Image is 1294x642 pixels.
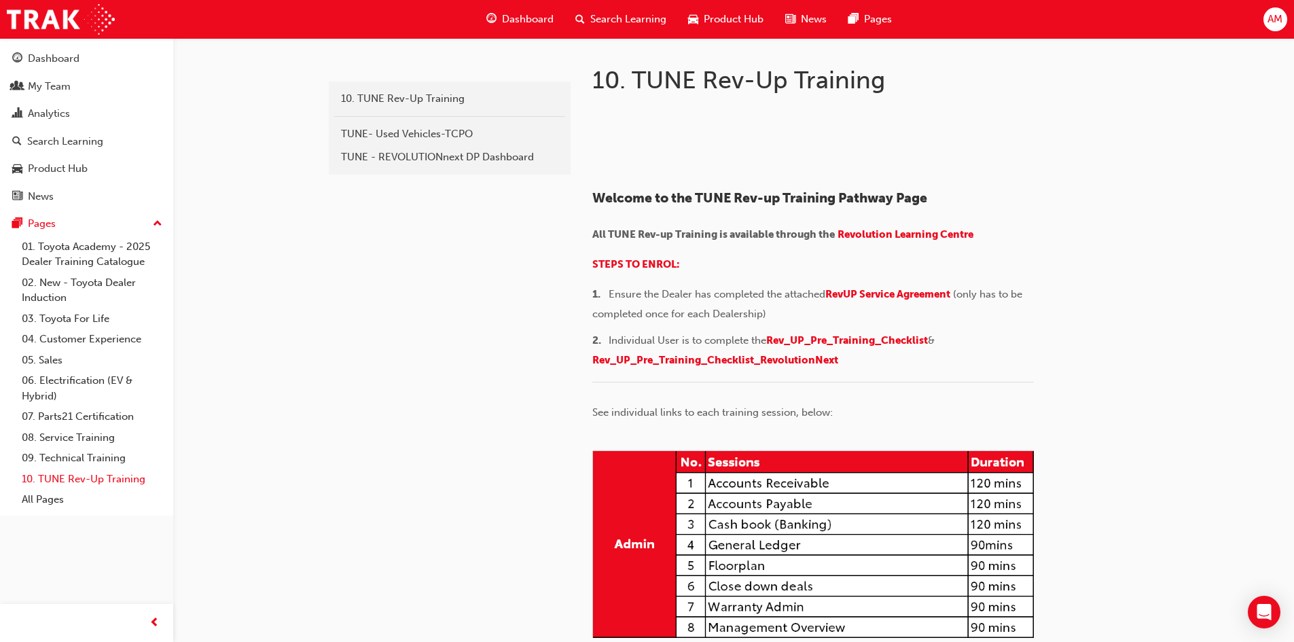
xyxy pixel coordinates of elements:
[704,12,763,27] span: Product Hub
[16,370,168,406] a: 06. Electrification (EV & Hybrid)
[592,258,680,270] a: STEPS TO ENROL:
[1268,12,1282,27] span: AM
[774,5,838,33] a: news-iconNews
[5,211,168,236] button: Pages
[16,489,168,510] a: All Pages
[677,5,774,33] a: car-iconProduct Hub
[592,288,609,300] span: 1. ​
[28,161,88,177] div: Product Hub
[28,189,54,204] div: News
[16,236,168,272] a: 01. Toyota Academy - 2025 Dealer Training Catalogue
[825,288,950,300] a: RevUP Service Agreement
[5,43,168,211] button: DashboardMy TeamAnalyticsSearch LearningProduct HubNews
[5,129,168,154] a: Search Learning
[592,334,609,346] span: 2. ​
[864,12,892,27] span: Pages
[341,91,558,107] div: 10. TUNE Rev-Up Training
[16,406,168,427] a: 07. Parts21 Certification
[16,448,168,469] a: 09. Technical Training
[12,218,22,230] span: pages-icon
[1263,7,1287,31] button: AM
[28,106,70,122] div: Analytics
[16,329,168,350] a: 04. Customer Experience
[564,5,677,33] a: search-iconSearch Learning
[28,79,71,94] div: My Team
[7,4,115,35] img: Trak
[334,122,565,146] a: TUNE- Used Vehicles-TCPO
[16,308,168,329] a: 03. Toyota For Life
[5,101,168,126] a: Analytics
[592,228,835,240] span: All TUNE Rev-up Training is available through the
[341,126,558,142] div: TUNE- Used Vehicles-TCPO
[766,334,928,346] a: Rev_UP_Pre_Training_Checklist
[838,5,903,33] a: pages-iconPages
[5,184,168,209] a: News
[5,74,168,99] a: My Team
[28,51,79,67] div: Dashboard
[27,134,103,149] div: Search Learning
[12,53,22,65] span: guage-icon
[1248,596,1280,628] div: Open Intercom Messenger
[12,136,22,148] span: search-icon
[12,163,22,175] span: car-icon
[341,149,558,165] div: TUNE - REVOLUTIONnext DP Dashboard
[334,145,565,169] a: TUNE - REVOLUTIONnext DP Dashboard
[16,427,168,448] a: 08. Service Training
[475,5,564,33] a: guage-iconDashboard
[785,11,795,28] span: news-icon
[592,65,1038,95] h1: 10. TUNE Rev-Up Training
[153,215,162,233] span: up-icon
[575,11,585,28] span: search-icon
[334,87,565,111] a: 10. TUNE Rev-Up Training
[928,334,935,346] span: &
[609,288,825,300] span: Ensure the Dealer has completed the attached
[592,190,927,206] span: Welcome to the TUNE Rev-up Training Pathway Page
[502,12,554,27] span: Dashboard
[688,11,698,28] span: car-icon
[486,11,497,28] span: guage-icon
[801,12,827,27] span: News
[12,108,22,120] span: chart-icon
[16,272,168,308] a: 02. New - Toyota Dealer Induction
[5,46,168,71] a: Dashboard
[590,12,666,27] span: Search Learning
[12,81,22,93] span: people-icon
[149,615,160,632] span: prev-icon
[609,334,766,346] span: Individual User is to complete the
[16,469,168,490] a: 10. TUNE Rev-Up Training
[838,228,973,240] a: Revolution Learning Centre
[848,11,859,28] span: pages-icon
[592,354,838,366] a: Rev_UP_Pre_Training_Checklist_RevolutionNext
[5,156,168,181] a: Product Hub
[12,191,22,203] span: news-icon
[592,406,833,418] span: See individual links to each training session, below:
[16,350,168,371] a: 05. Sales
[28,216,56,232] div: Pages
